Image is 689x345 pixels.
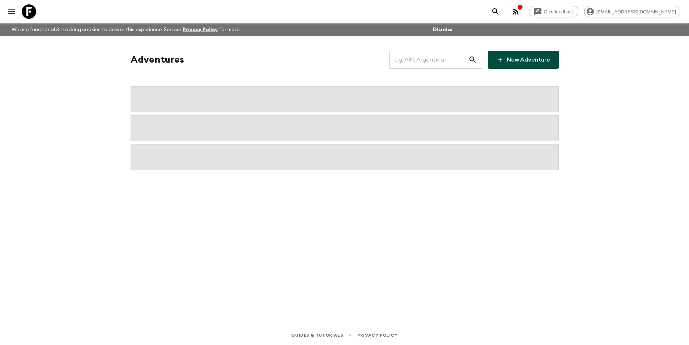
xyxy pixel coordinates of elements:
a: New Adventure [488,51,559,69]
a: Privacy Policy [357,331,397,339]
a: Give feedback [529,6,578,17]
button: Dismiss [431,25,454,35]
button: menu [4,4,19,19]
button: search adventures [488,4,503,19]
span: Give feedback [540,9,578,14]
p: We use functional & tracking cookies to deliver this experience. See our for more. [9,23,243,36]
h1: Adventures [131,52,184,67]
div: [EMAIL_ADDRESS][DOMAIN_NAME] [584,6,680,17]
a: Guides & Tutorials [291,331,343,339]
a: Privacy Policy [183,27,218,32]
span: [EMAIL_ADDRESS][DOMAIN_NAME] [592,9,680,14]
input: e.g. AR1, Argentina [389,50,468,70]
